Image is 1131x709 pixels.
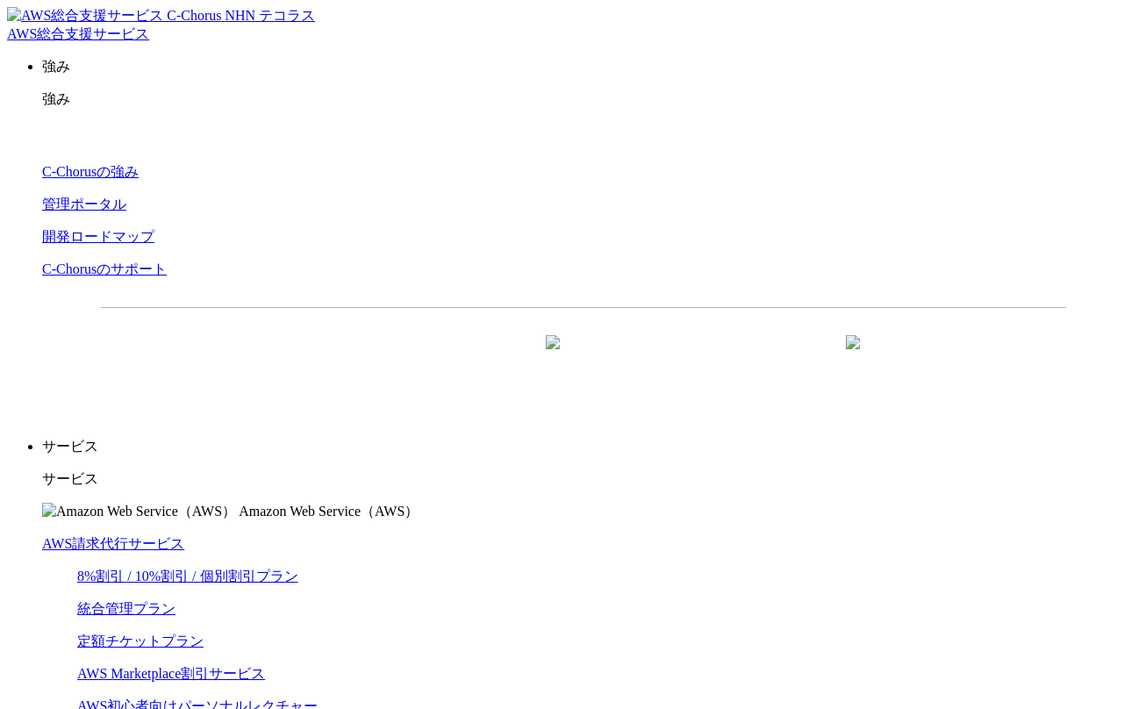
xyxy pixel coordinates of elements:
a: まずは相談する [592,336,875,380]
a: AWS請求代行サービス [42,536,184,551]
a: 定額チケットプラン [77,634,204,648]
a: AWS総合支援サービス C-Chorus NHN テコラスAWS総合支援サービス [7,8,315,41]
img: 矢印 [546,335,560,381]
a: C-Chorusのサポート [42,261,167,276]
p: 強み [42,58,1124,76]
span: Amazon Web Service（AWS） [239,504,419,519]
a: 開発ロードマップ [42,229,154,244]
a: 資料を請求する [292,336,575,380]
p: サービス [42,438,1124,456]
a: 8%割引 / 10%割引 / 個別割引プラン [77,569,298,584]
a: 管理ポータル [42,197,126,211]
img: AWS総合支援サービス C-Chorus [7,7,222,25]
a: C-Chorusの強み [42,164,139,179]
a: 統合管理プラン [77,601,175,616]
img: 矢印 [846,335,860,381]
a: AWS Marketplace割引サービス [77,666,265,681]
img: Amazon Web Service（AWS） [42,503,236,521]
p: 強み [42,90,1124,109]
p: サービス [42,470,1124,489]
